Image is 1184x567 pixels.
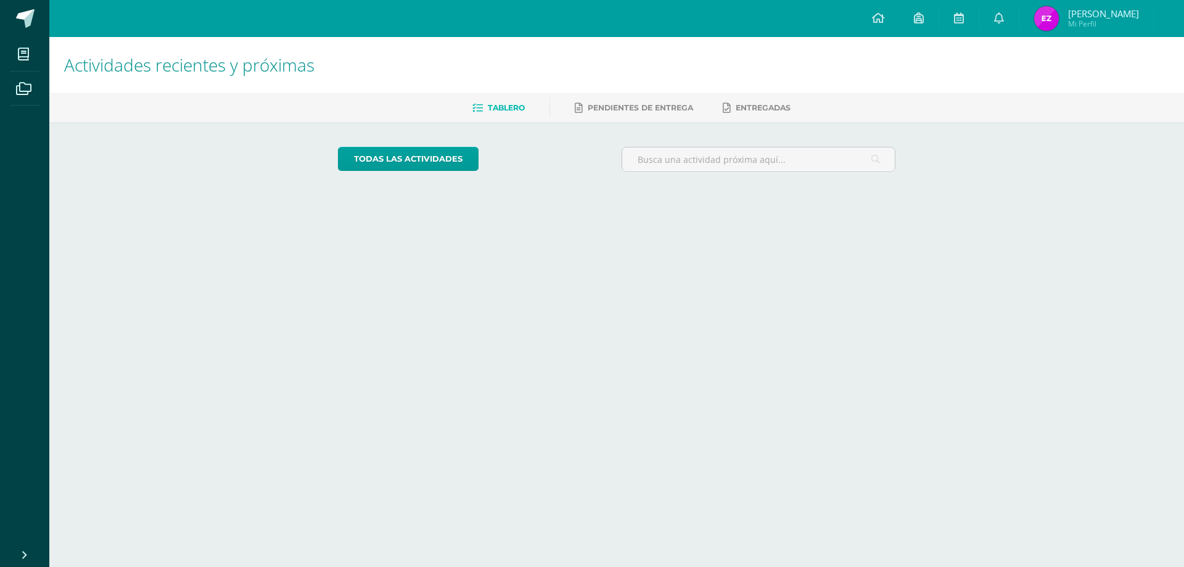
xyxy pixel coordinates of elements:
a: Tablero [472,98,525,118]
a: Pendientes de entrega [575,98,693,118]
span: Mi Perfil [1068,19,1139,29]
a: todas las Actividades [338,147,479,171]
span: Entregadas [736,103,791,112]
img: 687af13bb66982c3e5287b72cc16effe.png [1034,6,1059,31]
span: [PERSON_NAME] [1068,7,1139,20]
span: Tablero [488,103,525,112]
span: Pendientes de entrega [588,103,693,112]
input: Busca una actividad próxima aquí... [622,147,895,172]
span: Actividades recientes y próximas [64,53,314,77]
a: Entregadas [723,98,791,118]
